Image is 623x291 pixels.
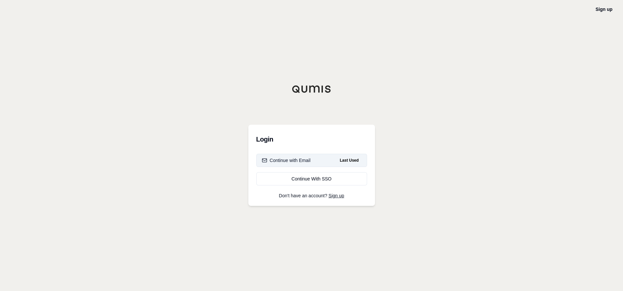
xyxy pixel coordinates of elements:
[596,7,612,12] a: Sign up
[262,157,311,164] div: Continue with Email
[337,156,361,164] span: Last Used
[262,176,361,182] div: Continue With SSO
[292,85,331,93] img: Qumis
[328,193,344,198] a: Sign up
[256,154,367,167] button: Continue with EmailLast Used
[256,193,367,198] p: Don't have an account?
[256,172,367,185] a: Continue With SSO
[256,133,367,146] h3: Login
